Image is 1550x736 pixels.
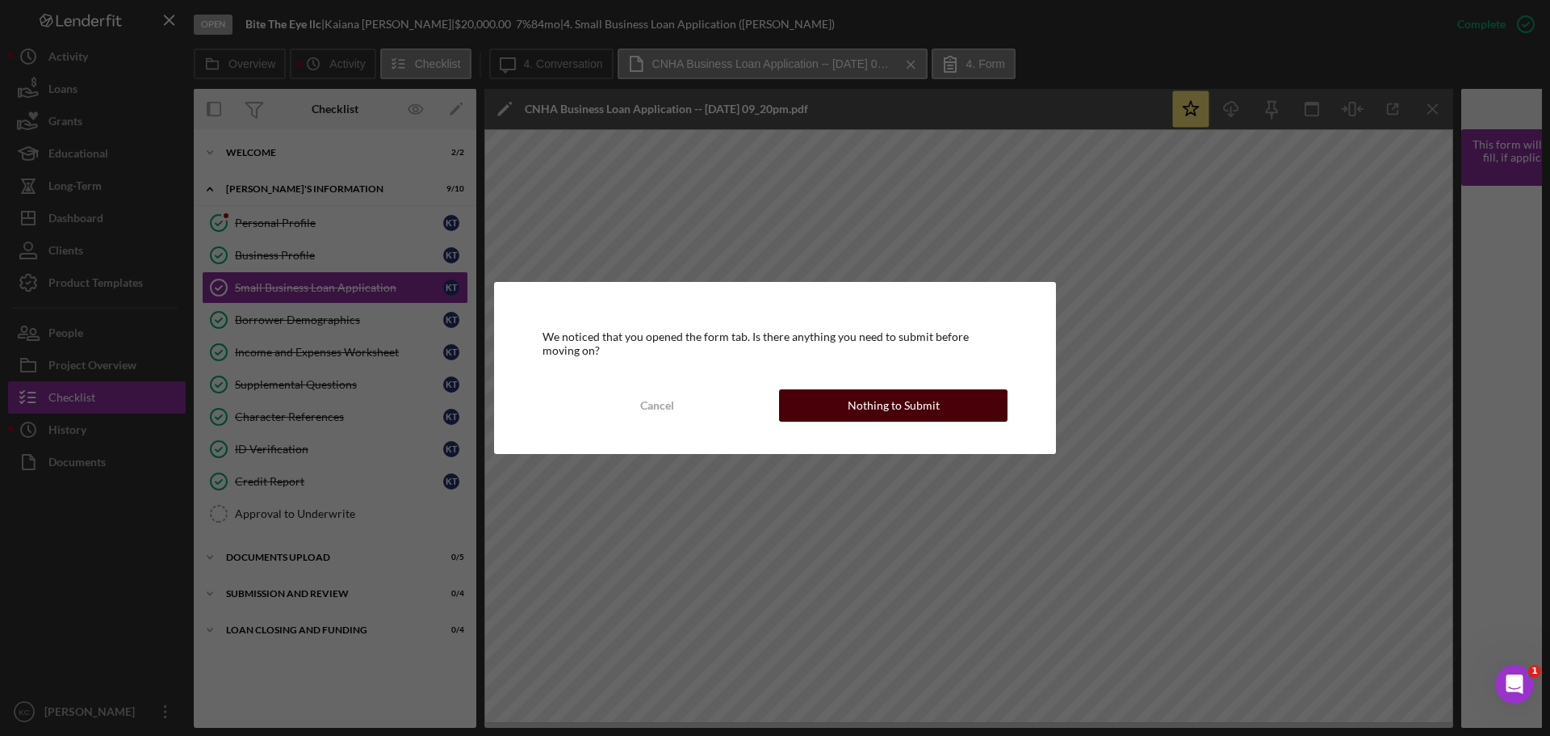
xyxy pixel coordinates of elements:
[1495,665,1534,704] iframe: Intercom live chat
[542,330,1007,356] div: We noticed that you opened the form tab. Is there anything you need to submit before moving on?
[542,389,771,422] button: Cancel
[779,389,1007,422] button: Nothing to Submit
[1528,665,1541,678] span: 1
[640,389,674,422] div: Cancel
[848,389,940,422] div: Nothing to Submit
